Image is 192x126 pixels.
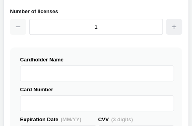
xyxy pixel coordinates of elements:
input: 1 [29,19,163,35]
div: Cardholder Name [20,55,174,64]
iframe: Secure Credit Card Frame - Credit Card Number [24,96,170,111]
div: Expiration Date [20,115,96,124]
div: CVV [98,115,174,124]
h2: Number of licenses [10,7,182,16]
span: (MM/YY) [61,116,81,122]
span: (3 digits) [111,116,133,122]
iframe: Secure Credit Card Frame - Cardholder Name [24,66,170,81]
div: Card Number [20,85,174,94]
